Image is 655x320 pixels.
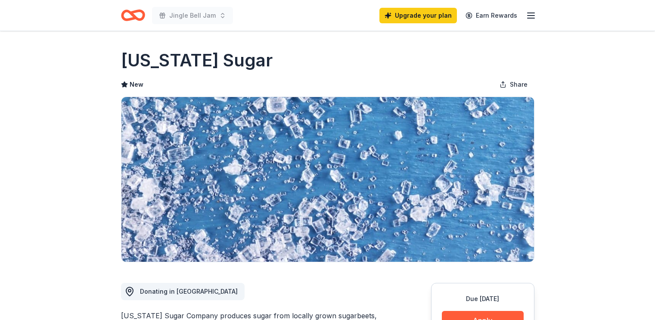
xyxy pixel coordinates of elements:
h1: [US_STATE] Sugar [121,48,273,72]
a: Home [121,5,145,25]
span: Donating in [GEOGRAPHIC_DATA] [140,288,238,295]
span: New [130,79,143,90]
span: Share [510,79,528,90]
a: Upgrade your plan [379,8,457,23]
button: Jingle Bell Jam [152,7,233,24]
a: Earn Rewards [460,8,522,23]
button: Share [493,76,534,93]
span: Jingle Bell Jam [169,10,216,21]
div: Due [DATE] [442,294,524,304]
img: Image for Michigan Sugar [121,97,534,262]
